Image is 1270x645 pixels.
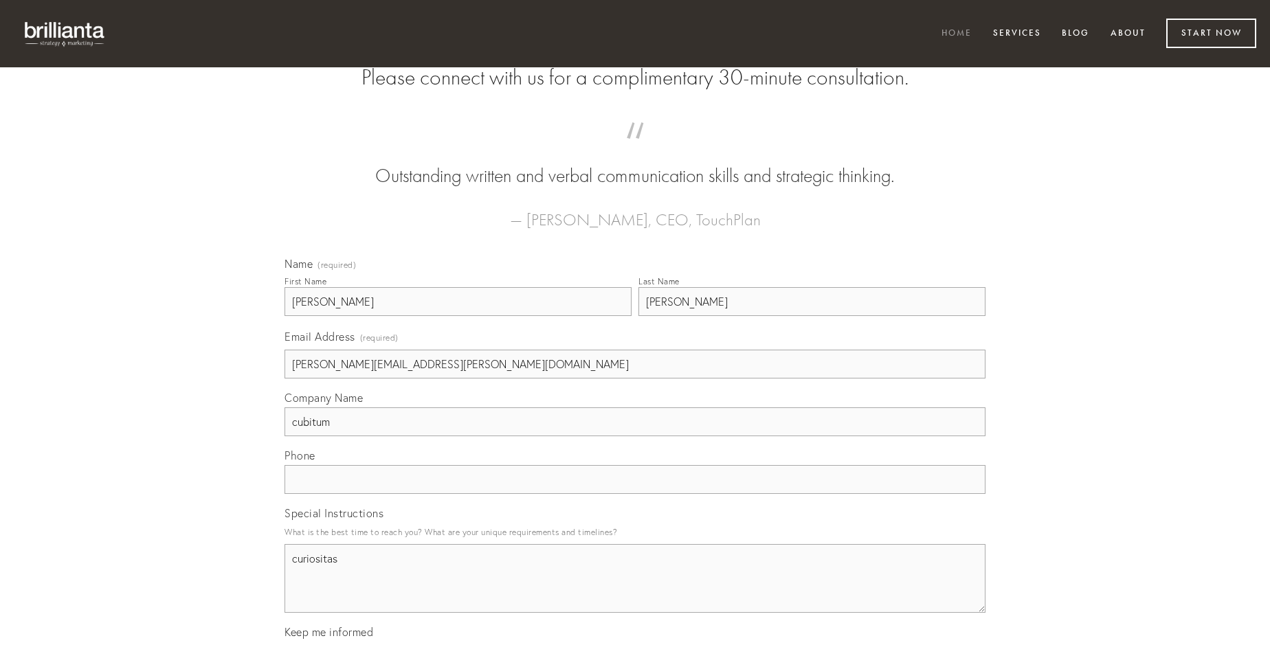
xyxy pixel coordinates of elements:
[307,136,963,163] span: “
[285,65,985,91] h2: Please connect with us for a complimentary 30-minute consultation.
[285,544,985,613] textarea: curiositas
[1053,23,1098,45] a: Blog
[285,391,363,405] span: Company Name
[360,328,399,347] span: (required)
[285,523,985,541] p: What is the best time to reach you? What are your unique requirements and timelines?
[1102,23,1155,45] a: About
[285,276,326,286] div: First Name
[285,625,373,639] span: Keep me informed
[285,330,355,343] span: Email Address
[1166,19,1256,48] a: Start Now
[984,23,1050,45] a: Services
[307,136,963,190] blockquote: Outstanding written and verbal communication skills and strategic thinking.
[317,261,356,269] span: (required)
[933,23,981,45] a: Home
[285,449,315,462] span: Phone
[285,257,313,271] span: Name
[14,14,117,54] img: brillianta - research, strategy, marketing
[285,506,383,520] span: Special Instructions
[638,276,680,286] div: Last Name
[307,190,963,234] figcaption: — [PERSON_NAME], CEO, TouchPlan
